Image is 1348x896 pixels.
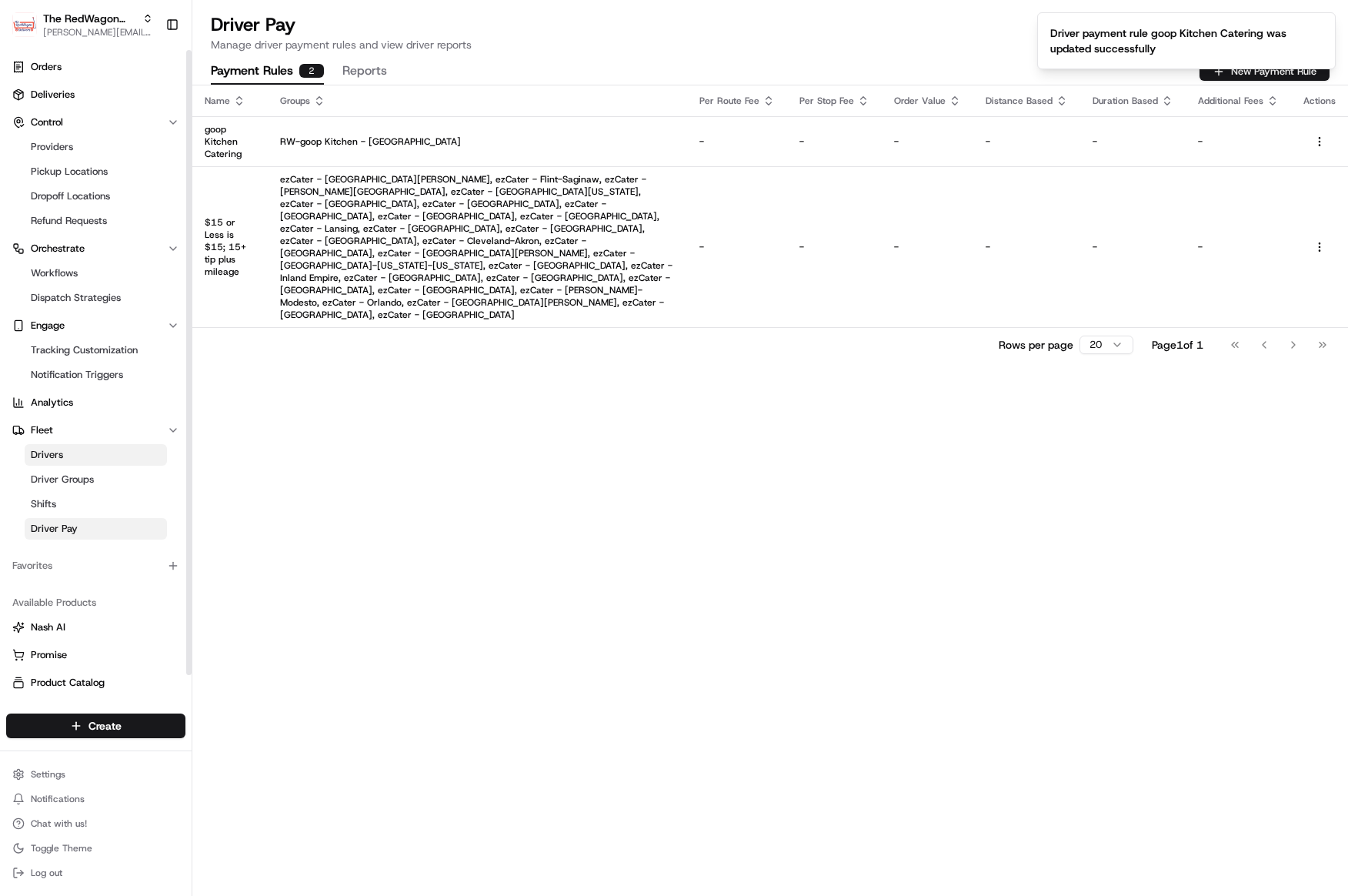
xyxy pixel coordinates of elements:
p: - [799,241,869,253]
p: - [1093,241,1173,253]
a: Notification Triggers [25,364,167,386]
img: Nash [15,15,46,46]
span: Shifts [31,497,56,511]
button: Promise [6,643,185,667]
button: Chat with us! [6,813,185,834]
img: 1736555255976-a54dd68f-1ca7-489b-9aae-adbdc363a1c4 [15,147,43,175]
button: Notifications [6,788,185,810]
a: Tracking Customization [25,339,167,361]
span: Providers [31,140,73,154]
div: Available Products [6,590,185,615]
p: - [1198,241,1279,253]
p: ezCater - [GEOGRAPHIC_DATA][PERSON_NAME], ezCater - Flint-Saginaw, ezCater - [PERSON_NAME][GEOGRA... [280,173,675,321]
span: Control [31,115,63,129]
h1: Driver Pay [211,12,1330,37]
a: Driver Groups [25,469,167,490]
p: - [1093,135,1173,148]
p: - [799,135,869,148]
span: Orchestrate [31,242,85,256]
span: Analytics [31,396,73,410]
a: Nash AI [12,620,179,634]
span: Driver Pay [31,522,78,536]
a: Orders [6,55,185,79]
a: Driver Pay [25,518,167,540]
button: Engage [6,313,185,338]
a: Promise [12,648,179,662]
a: Dropoff Locations [25,186,167,207]
span: Nash AI [31,620,65,634]
span: Toggle Theme [31,842,92,854]
p: - [986,241,1068,253]
button: Reports [342,59,387,85]
button: Payment Rules [211,59,324,85]
button: Product Catalog [6,670,185,695]
a: 💻API Documentation [124,217,253,245]
div: Order Value [894,95,961,107]
p: RW-goop Kitchen - [GEOGRAPHIC_DATA] [280,135,675,148]
a: Product Catalog [12,676,179,690]
a: Pickup Locations [25,161,167,182]
div: 💻 [130,225,142,237]
button: Settings [6,764,185,785]
p: - [894,241,961,253]
button: [PERSON_NAME][EMAIL_ADDRESS][DOMAIN_NAME] [43,26,153,38]
span: Pylon [153,261,186,272]
span: Dispatch Strategies [31,291,121,305]
p: Welcome 👋 [15,62,280,86]
span: Driver Groups [31,473,94,486]
button: The RedWagon Delivers [43,11,136,26]
span: Promise [31,648,67,662]
span: Workflows [31,266,78,280]
span: Pickup Locations [31,165,108,179]
span: Orders [31,60,62,74]
span: Drivers [31,448,63,462]
a: Dispatch Strategies [25,287,167,309]
p: - [1198,135,1279,148]
div: Additional Fees [1198,95,1279,107]
div: Start new chat [52,147,252,162]
span: Deliveries [31,88,75,102]
span: Engage [31,319,65,333]
p: Rows per page [999,337,1073,353]
p: - [699,241,775,253]
a: Deliveries [6,82,185,107]
div: Per Route Fee [699,95,775,107]
button: Control [6,110,185,135]
p: Manage driver payment rules and view driver reports [211,37,1330,52]
a: Workflows [25,262,167,284]
div: Page 1 of 1 [1152,337,1203,353]
span: Dropoff Locations [31,189,110,203]
span: Notification Triggers [31,368,123,382]
a: Providers [25,136,167,158]
button: Start new chat [262,152,280,170]
a: Analytics [6,390,185,415]
span: Chat with us! [31,817,87,830]
span: Product Catalog [31,676,105,690]
p: - [894,135,961,148]
div: Groups [280,95,675,107]
input: Got a question? Start typing here... [40,99,277,115]
a: 📗Knowledge Base [9,217,124,245]
img: The RedWagon Delivers [12,12,37,37]
a: Shifts [25,493,167,515]
div: Duration Based [1093,95,1173,107]
div: Driver payment rule goop Kitchen Catering was updated successfully [1050,25,1316,56]
p: - [986,135,1068,148]
span: Create [88,718,122,734]
span: Knowledge Base [31,223,118,239]
button: Orchestrate [6,236,185,261]
span: Settings [31,768,65,781]
button: The RedWagon DeliversThe RedWagon Delivers[PERSON_NAME][EMAIL_ADDRESS][DOMAIN_NAME] [6,6,159,43]
span: API Documentation [145,223,247,239]
p: - [699,135,775,148]
div: Actions [1303,95,1336,107]
div: Name [205,95,255,107]
a: Powered byPylon [108,260,186,272]
button: Nash AI [6,615,185,640]
span: Refund Requests [31,214,107,228]
span: Fleet [31,423,53,437]
div: Per Stop Fee [799,95,869,107]
p: goop Kitchen Catering [205,123,255,160]
button: Fleet [6,418,185,443]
